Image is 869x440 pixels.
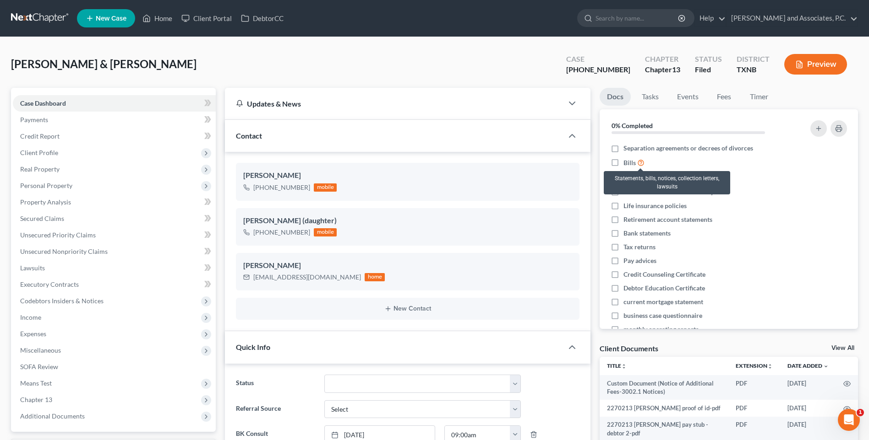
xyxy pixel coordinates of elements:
a: Credit Report [13,128,216,145]
span: Lawsuits [20,264,45,272]
i: unfold_more [767,364,773,369]
td: [DATE] [780,400,836,416]
span: SOFA Review [20,363,58,370]
a: Home [138,10,177,27]
div: TXNB [737,64,770,75]
div: [EMAIL_ADDRESS][DOMAIN_NAME] [253,273,361,282]
div: Chapter [645,54,680,64]
div: [PERSON_NAME] [243,170,572,181]
span: Income [20,313,41,321]
span: Retirement account statements [623,215,712,224]
iframe: Intercom live chat [838,409,860,431]
div: District [737,54,770,64]
span: Separation agreements or decrees of divorces [623,144,753,153]
td: 2270213 [PERSON_NAME] proof of id-pdf [600,400,728,416]
span: Contact [236,131,262,140]
span: Bills [623,158,636,167]
a: Client Portal [177,10,236,27]
div: [PHONE_NUMBER] [253,228,310,237]
a: SOFA Review [13,359,216,375]
a: Property Analysis [13,194,216,210]
a: DebtorCC [236,10,288,27]
a: Timer [743,88,776,106]
div: home [365,273,385,281]
label: Status [231,375,319,393]
span: 13 [672,65,680,74]
div: [PHONE_NUMBER] [566,64,630,75]
div: mobile [314,228,337,236]
a: Payments [13,112,216,128]
span: [PERSON_NAME] & [PERSON_NAME] [11,57,197,70]
span: Codebtors Insiders & Notices [20,297,104,305]
td: Custom Document (Notice of Additional Fees-3002.1 Notices) [600,375,728,400]
div: [PHONE_NUMBER] [253,183,310,192]
a: Docs [600,88,631,106]
span: Means Test [20,379,52,387]
span: Expenses [20,330,46,338]
a: Events [670,88,706,106]
td: [DATE] [780,375,836,400]
button: New Contact [243,305,572,312]
span: Secured Claims [20,215,64,222]
i: unfold_more [621,364,627,369]
span: 1 [857,409,864,416]
a: Unsecured Priority Claims [13,227,216,243]
strong: 0% Completed [612,122,653,129]
a: View All [831,345,854,351]
span: Chapter 13 [20,396,52,403]
span: Tax returns [623,242,656,252]
a: Case Dashboard [13,95,216,112]
a: Unsecured Nonpriority Claims [13,243,216,260]
span: Debtor Education Certificate [623,284,705,293]
span: monthly operating reports [623,325,699,334]
div: Updates & News [236,99,552,108]
span: Unsecured Nonpriority Claims [20,247,108,255]
div: Filed [695,64,722,75]
a: Tasks [634,88,666,106]
span: Real Property [20,165,60,173]
a: Lawsuits [13,260,216,276]
span: business case questionnaire [623,311,702,320]
div: Client Documents [600,343,658,353]
span: Pay advices [623,256,656,265]
span: Miscellaneous [20,346,61,354]
i: expand_more [823,364,829,369]
span: Payments [20,116,48,123]
a: Fees [710,88,739,106]
span: Credit Report [20,132,60,140]
td: PDF [728,375,780,400]
div: [PERSON_NAME] [243,260,572,271]
span: Personal Property [20,182,72,189]
span: Bank statements [623,229,671,238]
td: PDF [728,400,780,416]
div: [PERSON_NAME] (daughter) [243,215,572,226]
div: Status [695,54,722,64]
span: Client Profile [20,149,58,156]
a: Extensionunfold_more [736,362,773,369]
a: Secured Claims [13,210,216,227]
span: Credit Counseling Certificate [623,270,705,279]
span: Additional Documents [20,412,85,420]
input: Search by name... [596,10,679,27]
span: New Case [96,15,126,22]
a: Help [695,10,726,27]
div: mobile [314,183,337,192]
label: Referral Source [231,400,319,419]
span: Quick Info [236,343,270,351]
span: Unsecured Priority Claims [20,231,96,239]
span: Property Analysis [20,198,71,206]
div: Statements, bills, notices, collection letters, lawsuits [604,171,730,194]
button: Preview [784,54,847,75]
span: Executory Contracts [20,280,79,288]
a: Titleunfold_more [607,362,627,369]
span: Life insurance policies [623,201,687,210]
a: [PERSON_NAME] and Associates, P.C. [727,10,858,27]
span: current mortgage statement [623,297,703,306]
div: Case [566,54,630,64]
a: Executory Contracts [13,276,216,293]
div: Chapter [645,64,680,75]
a: Date Added expand_more [787,362,829,369]
span: Case Dashboard [20,99,66,107]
